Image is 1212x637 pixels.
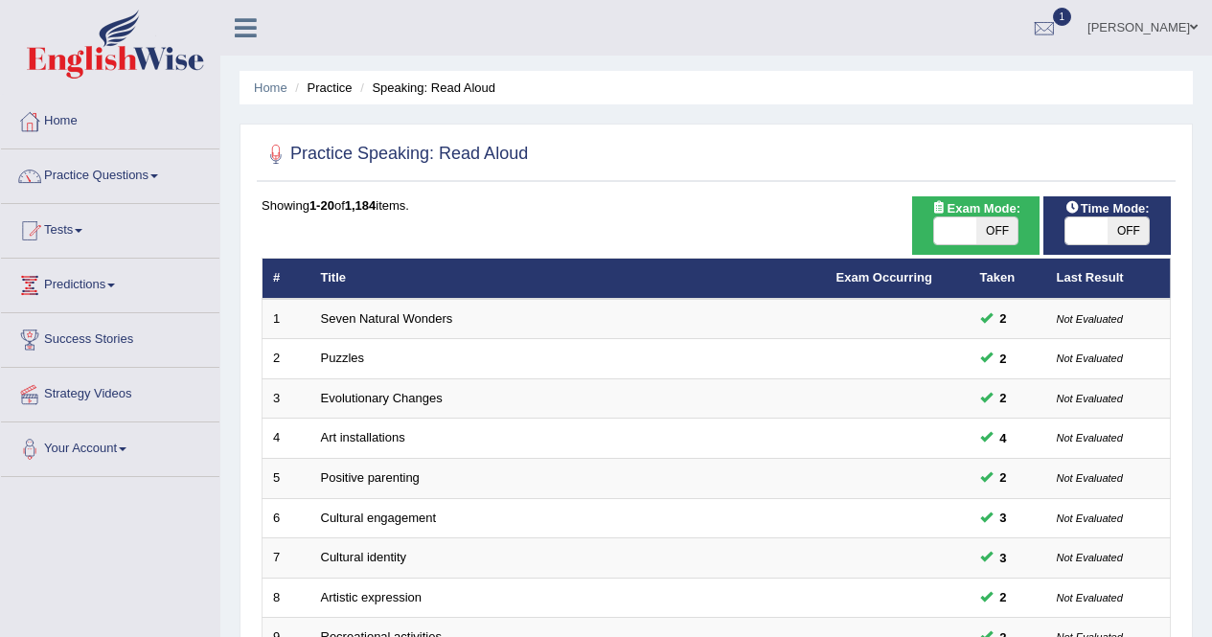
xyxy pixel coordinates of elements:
[263,578,310,618] td: 8
[263,299,310,339] td: 1
[993,467,1015,488] span: You can still take this question
[925,198,1028,218] span: Exam Mode:
[263,459,310,499] td: 5
[1,259,219,307] a: Predictions
[1057,592,1123,603] small: Not Evaluated
[321,391,443,405] a: Evolutionary Changes
[263,419,310,459] td: 4
[1,368,219,416] a: Strategy Videos
[1,422,219,470] a: Your Account
[321,351,365,365] a: Puzzles
[263,339,310,379] td: 2
[1057,472,1123,484] small: Not Evaluated
[262,196,1171,215] div: Showing of items.
[912,196,1040,255] div: Show exams occurring in exams
[993,428,1015,448] span: You can still take this question
[1057,353,1123,364] small: Not Evaluated
[254,80,287,95] a: Home
[1,204,219,252] a: Tests
[355,79,495,97] li: Speaking: Read Aloud
[309,198,334,213] b: 1-20
[1053,8,1072,26] span: 1
[1108,217,1150,244] span: OFF
[993,587,1015,607] span: You can still take this question
[321,590,422,604] a: Artistic expression
[976,217,1018,244] span: OFF
[970,259,1046,299] th: Taken
[993,508,1015,528] span: You can still take this question
[1057,313,1123,325] small: Not Evaluated
[993,548,1015,568] span: You can still take this question
[321,470,420,485] a: Positive parenting
[321,550,407,564] a: Cultural identity
[993,349,1015,369] span: You can still take this question
[1,95,219,143] a: Home
[262,140,528,169] h2: Practice Speaking: Read Aloud
[1057,552,1123,563] small: Not Evaluated
[993,308,1015,329] span: You can still take this question
[263,498,310,538] td: 6
[263,378,310,419] td: 3
[1,313,219,361] a: Success Stories
[836,270,932,284] a: Exam Occurring
[345,198,377,213] b: 1,184
[310,259,826,299] th: Title
[1046,259,1171,299] th: Last Result
[1057,432,1123,444] small: Not Evaluated
[321,430,405,444] a: Art installations
[263,538,310,579] td: 7
[1057,512,1123,524] small: Not Evaluated
[321,511,437,525] a: Cultural engagement
[993,388,1015,408] span: You can still take this question
[1058,198,1157,218] span: Time Mode:
[290,79,352,97] li: Practice
[321,311,453,326] a: Seven Natural Wonders
[1057,393,1123,404] small: Not Evaluated
[1,149,219,197] a: Practice Questions
[263,259,310,299] th: #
